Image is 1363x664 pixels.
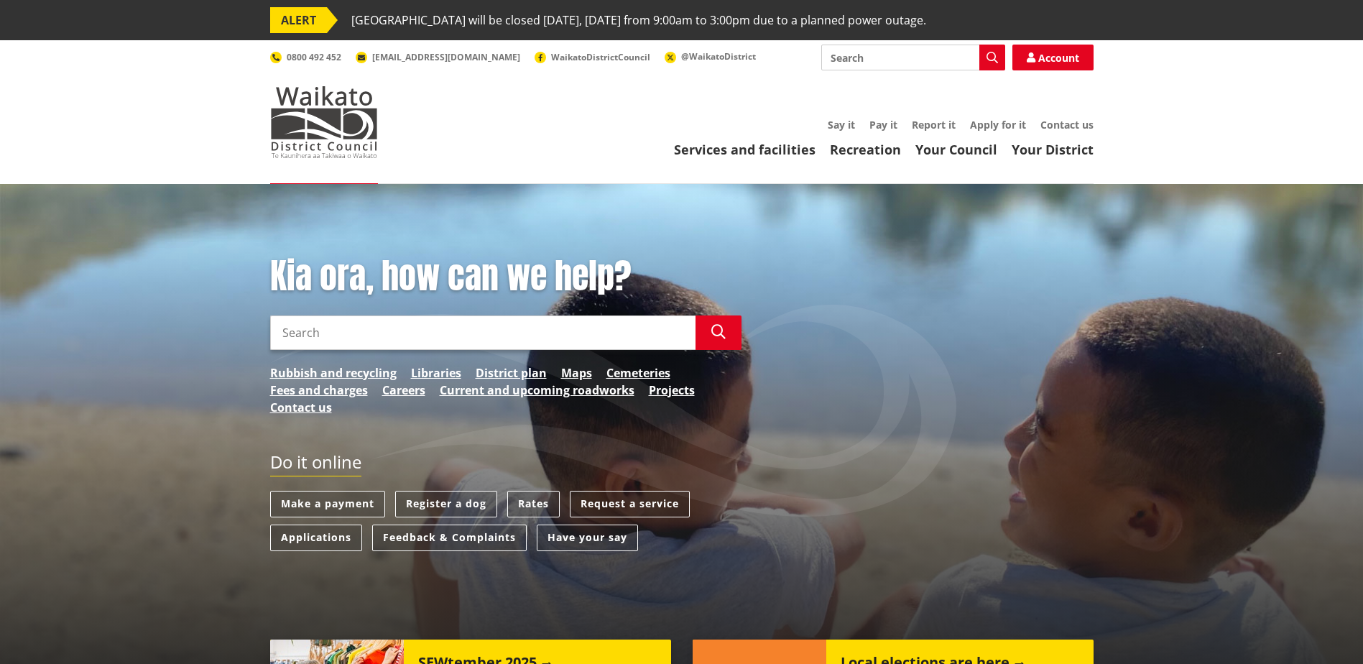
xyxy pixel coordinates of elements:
[915,141,997,158] a: Your Council
[830,141,901,158] a: Recreation
[440,382,634,399] a: Current and upcoming roadworks
[570,491,690,517] a: Request a service
[606,364,670,382] a: Cemeteries
[411,364,461,382] a: Libraries
[270,51,341,63] a: 0800 492 452
[535,51,650,63] a: WaikatoDistrictCouncil
[270,399,332,416] a: Contact us
[270,7,327,33] span: ALERT
[270,86,378,158] img: Waikato District Council - Te Kaunihera aa Takiwaa o Waikato
[649,382,695,399] a: Projects
[537,525,638,551] a: Have your say
[507,491,560,517] a: Rates
[382,382,425,399] a: Careers
[1040,118,1094,132] a: Contact us
[821,45,1005,70] input: Search input
[270,452,361,477] h2: Do it online
[351,7,926,33] span: [GEOGRAPHIC_DATA] will be closed [DATE], [DATE] from 9:00am to 3:00pm due to a planned power outage.
[665,50,756,63] a: @WaikatoDistrict
[356,51,520,63] a: [EMAIL_ADDRESS][DOMAIN_NAME]
[970,118,1026,132] a: Apply for it
[287,51,341,63] span: 0800 492 452
[270,256,741,298] h1: Kia ora, how can we help?
[270,491,385,517] a: Make a payment
[1012,141,1094,158] a: Your District
[1012,45,1094,70] a: Account
[681,50,756,63] span: @WaikatoDistrict
[476,364,547,382] a: District plan
[372,525,527,551] a: Feedback & Complaints
[270,364,397,382] a: Rubbish and recycling
[551,51,650,63] span: WaikatoDistrictCouncil
[395,491,497,517] a: Register a dog
[674,141,816,158] a: Services and facilities
[270,315,696,350] input: Search input
[828,118,855,132] a: Say it
[270,382,368,399] a: Fees and charges
[372,51,520,63] span: [EMAIL_ADDRESS][DOMAIN_NAME]
[561,364,592,382] a: Maps
[869,118,897,132] a: Pay it
[912,118,956,132] a: Report it
[270,525,362,551] a: Applications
